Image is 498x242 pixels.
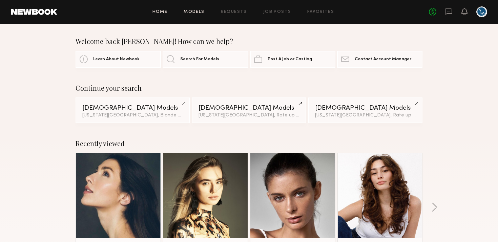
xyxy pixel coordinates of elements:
div: [DEMOGRAPHIC_DATA] Models [82,105,183,111]
div: Continue your search [76,84,422,92]
a: Search For Models [163,51,248,68]
a: Models [184,10,204,14]
a: Job Posts [263,10,291,14]
div: [DEMOGRAPHIC_DATA] Models [199,105,299,111]
div: Welcome back [PERSON_NAME]! How can we help? [76,37,422,45]
div: [US_STATE][GEOGRAPHIC_DATA], Rate up to $197 [315,113,416,118]
div: [US_STATE][GEOGRAPHIC_DATA], Blonde hair [82,113,183,118]
a: Favorites [307,10,334,14]
span: Learn About Newbook [93,57,140,62]
span: Contact Account Manager [355,57,411,62]
a: Home [152,10,168,14]
a: Learn About Newbook [76,51,161,68]
a: [DEMOGRAPHIC_DATA] Models[US_STATE][GEOGRAPHIC_DATA], Rate up to $197 [192,97,306,123]
div: Recently viewed [76,139,422,148]
a: Requests [221,10,247,14]
div: [US_STATE][GEOGRAPHIC_DATA], Rate up to $197 [199,113,299,118]
div: [DEMOGRAPHIC_DATA] Models [315,105,416,111]
span: Post A Job or Casting [268,57,312,62]
a: [DEMOGRAPHIC_DATA] Models[US_STATE][GEOGRAPHIC_DATA], Rate up to $197 [308,97,422,123]
a: [DEMOGRAPHIC_DATA] Models[US_STATE][GEOGRAPHIC_DATA], Blonde hair [76,97,190,123]
span: Search For Models [180,57,219,62]
a: Contact Account Manager [337,51,422,68]
a: Post A Job or Casting [250,51,335,68]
